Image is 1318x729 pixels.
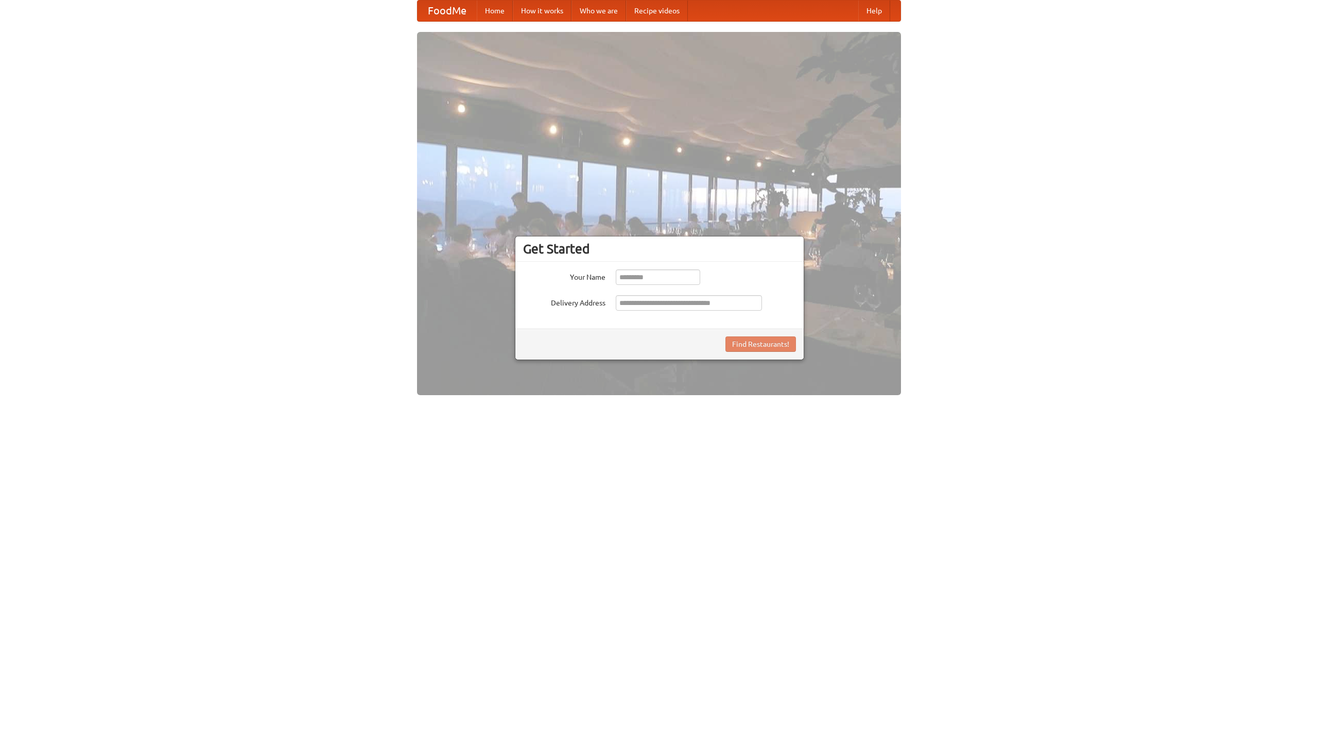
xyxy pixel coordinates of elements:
a: How it works [513,1,571,21]
a: Recipe videos [626,1,688,21]
button: Find Restaurants! [725,336,796,352]
a: Help [858,1,890,21]
a: Home [477,1,513,21]
a: Who we are [571,1,626,21]
a: FoodMe [418,1,477,21]
label: Delivery Address [523,295,605,308]
label: Your Name [523,269,605,282]
h3: Get Started [523,241,796,257]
